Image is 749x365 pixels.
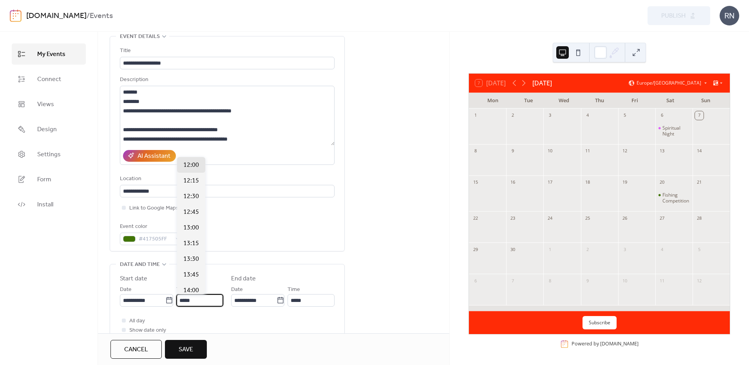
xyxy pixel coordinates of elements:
[90,9,113,23] b: Events
[37,200,53,210] span: Install
[183,270,199,280] span: 13:45
[139,235,172,244] span: #417505FF
[583,111,592,120] div: 4
[120,222,183,231] div: Event color
[12,119,86,140] a: Design
[621,178,629,187] div: 19
[12,144,86,165] a: Settings
[508,178,517,187] div: 16
[546,214,554,222] div: 24
[600,341,639,347] a: [DOMAIN_NAME]
[37,75,61,84] span: Connect
[583,276,592,285] div: 9
[471,245,480,254] div: 29
[658,147,666,155] div: 13
[688,93,724,108] div: Sun
[658,276,666,285] div: 11
[129,316,145,326] span: All day
[621,245,629,254] div: 3
[583,214,592,222] div: 25
[120,75,333,85] div: Description
[123,150,176,162] button: AI Assistant
[621,147,629,155] div: 12
[12,69,86,90] a: Connect
[508,214,517,222] div: 23
[471,276,480,285] div: 6
[508,147,517,155] div: 9
[695,178,704,187] div: 21
[471,178,480,187] div: 15
[183,176,199,186] span: 12:15
[183,223,199,233] span: 13:00
[183,255,199,264] span: 13:30
[546,93,582,108] div: Wed
[37,100,54,109] span: Views
[120,46,333,56] div: Title
[120,174,333,184] div: Location
[37,150,61,159] span: Settings
[183,192,199,201] span: 12:30
[546,111,554,120] div: 3
[546,147,554,155] div: 10
[471,214,480,222] div: 22
[546,276,554,285] div: 8
[658,178,666,187] div: 20
[231,285,243,295] span: Date
[582,93,617,108] div: Thu
[583,316,617,329] button: Subscribe
[12,94,86,115] a: Views
[183,161,199,170] span: 12:00
[546,245,554,254] div: 1
[165,340,207,359] button: Save
[475,93,511,108] div: Mon
[508,111,517,120] div: 2
[695,245,704,254] div: 5
[695,276,704,285] div: 12
[183,286,199,295] span: 14:00
[120,274,147,284] div: Start date
[12,169,86,190] a: Form
[583,178,592,187] div: 18
[511,93,546,108] div: Tue
[26,9,87,23] a: [DOMAIN_NAME]
[662,192,689,204] div: Fishing Competition
[621,111,629,120] div: 5
[231,274,256,284] div: End date
[658,214,666,222] div: 27
[546,178,554,187] div: 17
[12,194,86,215] a: Install
[137,152,170,161] div: AI Assistant
[508,276,517,285] div: 7
[720,6,739,25] div: RN
[120,260,160,269] span: Date and time
[508,245,517,254] div: 30
[471,111,480,120] div: 1
[658,245,666,254] div: 4
[183,208,199,217] span: 12:45
[621,214,629,222] div: 26
[10,9,22,22] img: logo
[37,50,65,59] span: My Events
[120,32,160,42] span: Event details
[658,111,666,120] div: 6
[695,111,704,120] div: 7
[37,125,57,134] span: Design
[124,345,148,354] span: Cancel
[637,81,701,85] span: Europe/[GEOGRAPHIC_DATA]
[120,285,132,295] span: Date
[621,276,629,285] div: 10
[129,204,179,213] span: Link to Google Maps
[110,340,162,359] button: Cancel
[471,147,480,155] div: 8
[695,214,704,222] div: 28
[655,125,693,137] div: Spiritual Night
[179,345,193,354] span: Save
[37,175,51,184] span: Form
[12,43,86,65] a: My Events
[583,147,592,155] div: 11
[653,93,688,108] div: Sat
[129,326,166,335] span: Show date only
[572,341,639,347] div: Powered by
[288,285,300,295] span: Time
